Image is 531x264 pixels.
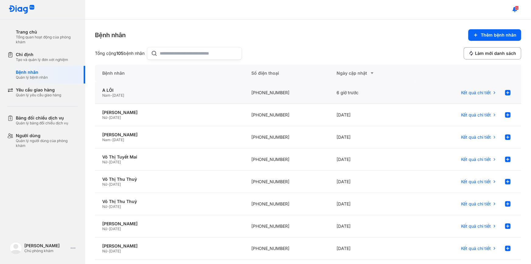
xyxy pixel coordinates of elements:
div: [DATE] [330,126,415,148]
div: 6 giờ trước [330,82,415,104]
div: [PHONE_NUMBER] [244,104,329,126]
span: Kết quả chi tiết [461,134,491,140]
div: Yêu cầu giao hàng [16,87,61,93]
span: 5 [515,6,519,10]
div: [DATE] [330,215,415,237]
div: [PERSON_NAME] [102,132,237,137]
span: Nữ [102,182,107,187]
div: [DATE] [330,237,415,260]
div: [PHONE_NUMBER] [244,237,329,260]
div: Trang chủ [16,29,78,35]
div: [PHONE_NUMBER] [244,148,329,171]
span: Nữ [102,204,107,209]
div: Quản lý bệnh nhân [16,75,48,80]
span: [DATE] [109,182,121,187]
div: Võ Thị Thu Thuỷ [102,199,237,204]
button: Làm mới danh sách [464,47,521,59]
span: Kết quả chi tiết [461,223,491,229]
span: [DATE] [109,115,121,120]
div: Chủ phòng khám [24,248,68,253]
span: - [110,137,112,142]
div: Bệnh nhân [16,70,48,75]
div: [DATE] [330,171,415,193]
div: Võ Thị Thu Thuỷ [102,177,237,182]
span: - [110,93,112,98]
span: Thêm bệnh nhân [481,32,516,38]
span: [DATE] [112,93,124,98]
span: Nam [102,93,110,98]
span: [DATE] [109,227,121,231]
span: [DATE] [112,137,124,142]
div: [PHONE_NUMBER] [244,126,329,148]
div: Tạo và quản lý đơn xét nghiệm [16,57,68,62]
div: Ngày cập nhật [337,70,407,77]
div: [PHONE_NUMBER] [244,82,329,104]
div: [PERSON_NAME] [24,243,68,248]
span: Kết quả chi tiết [461,201,491,207]
span: - [107,204,109,209]
span: Nữ [102,160,107,164]
span: Nữ [102,115,107,120]
div: [DATE] [330,104,415,126]
span: Kết quả chi tiết [461,90,491,95]
div: [PERSON_NAME] [102,110,237,115]
span: [DATE] [109,249,121,253]
div: [PERSON_NAME] [102,243,237,249]
div: Tổng cộng bệnh nhân [95,51,145,56]
span: - [107,249,109,253]
button: Thêm bệnh nhân [468,29,521,41]
div: [PHONE_NUMBER] [244,215,329,237]
span: Kết quả chi tiết [461,112,491,118]
div: [PHONE_NUMBER] [244,171,329,193]
span: Nam [102,137,110,142]
img: logo [10,242,22,254]
span: - [107,115,109,120]
div: Chỉ định [16,52,68,57]
div: Quản lý yêu cầu giao hàng [16,93,61,98]
span: Kết quả chi tiết [461,246,491,251]
div: Người dùng [16,133,78,138]
div: Quản lý bảng đối chiếu dịch vụ [16,121,68,126]
div: [DATE] [330,193,415,215]
div: Tổng quan hoạt động của phòng khám [16,35,78,45]
span: 105 [116,51,124,56]
div: A LỖI [102,87,237,93]
div: [PHONE_NUMBER] [244,193,329,215]
img: logo [9,5,35,14]
div: [DATE] [330,148,415,171]
span: [DATE] [109,204,121,209]
span: Kết quả chi tiết [461,157,491,162]
div: Bệnh nhân [95,65,244,82]
div: [PERSON_NAME] [102,221,237,227]
span: Nữ [102,249,107,253]
span: - [107,227,109,231]
span: Làm mới danh sách [475,51,516,56]
div: Quản lý người dùng của phòng khám [16,138,78,148]
div: Số điện thoại [244,65,329,82]
div: Bệnh nhân [95,31,126,39]
span: [DATE] [109,160,121,164]
span: - [107,160,109,164]
span: Nữ [102,227,107,231]
div: Võ Thị Tuyết Mai [102,154,237,160]
span: Kết quả chi tiết [461,179,491,184]
span: - [107,182,109,187]
div: Bảng đối chiếu dịch vụ [16,115,68,121]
